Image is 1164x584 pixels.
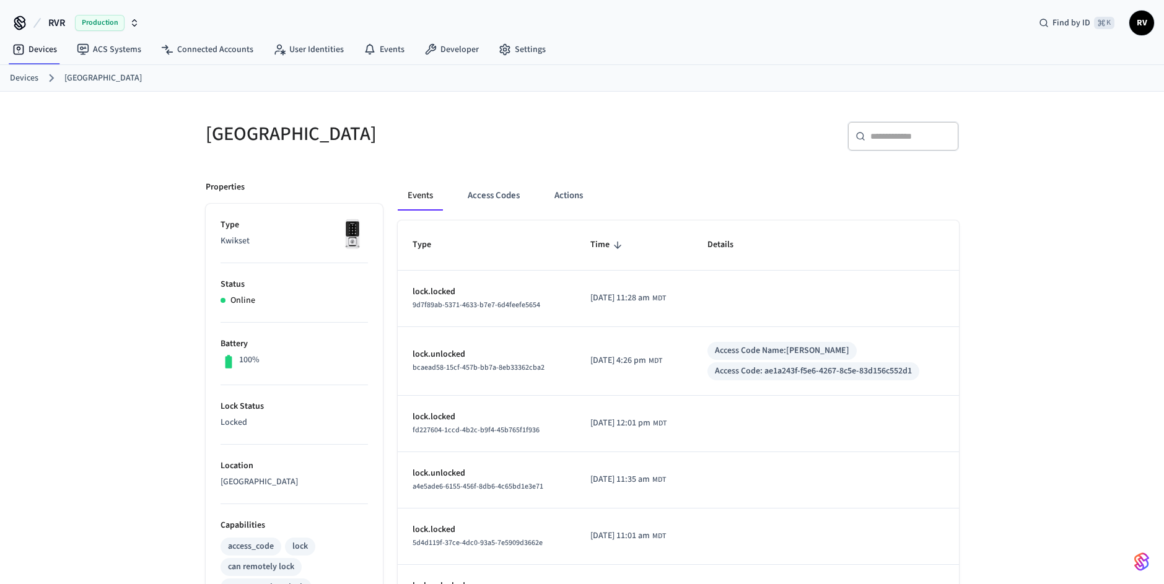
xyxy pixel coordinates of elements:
a: Events [354,38,414,61]
p: lock.locked [413,285,561,299]
p: Properties [206,181,245,194]
a: Settings [489,38,556,61]
p: Lock Status [221,400,368,413]
span: Type [413,235,447,255]
p: Kwikset [221,235,368,248]
span: [DATE] 12:01 pm [590,417,650,430]
span: [DATE] 4:26 pm [590,354,646,367]
h5: [GEOGRAPHIC_DATA] [206,121,575,147]
img: Kwikset Halo Touchscreen Wifi Enabled Smart Lock, Polished Chrome, Front [337,219,368,250]
a: User Identities [263,38,354,61]
a: [GEOGRAPHIC_DATA] [64,72,142,85]
button: Events [398,181,443,211]
p: Capabilities [221,519,368,532]
span: MDT [652,293,666,304]
div: America/Denver [590,473,666,486]
button: Access Codes [458,181,530,211]
a: Devices [2,38,67,61]
span: [DATE] 11:28 am [590,292,650,305]
span: 9d7f89ab-5371-4633-b7e7-6d4feefe5654 [413,300,540,310]
span: bcaead58-15cf-457b-bb7a-8eb33362cba2 [413,362,545,373]
span: [DATE] 11:01 am [590,530,650,543]
span: Find by ID [1052,17,1090,29]
span: MDT [652,531,666,542]
span: fd227604-1ccd-4b2c-b9f4-45b765f1f936 [413,425,540,435]
button: RV [1129,11,1154,35]
span: Details [707,235,750,255]
div: America/Denver [590,417,667,430]
div: America/Denver [590,354,662,367]
div: Access Code Name: [PERSON_NAME] [715,344,849,357]
span: RV [1131,12,1153,34]
p: Locked [221,416,368,429]
p: [GEOGRAPHIC_DATA] [221,476,368,489]
div: Access Code: ae1a243f-f5e6-4267-8c5e-83d156c552d1 [715,365,912,378]
div: can remotely lock [228,560,294,573]
p: lock.unlocked [413,467,561,480]
p: lock.unlocked [413,348,561,361]
p: Online [230,294,255,307]
p: 100% [239,354,260,367]
span: 5d4d119f-37ce-4dc0-93a5-7e5909d3662e [413,538,543,548]
p: Status [221,278,368,291]
p: lock.locked [413,411,561,424]
a: ACS Systems [67,38,151,61]
p: Location [221,460,368,473]
span: MDT [653,418,667,429]
img: SeamLogoGradient.69752ec5.svg [1134,552,1149,572]
div: America/Denver [590,292,666,305]
div: Find by ID⌘ K [1029,12,1124,34]
a: Developer [414,38,489,61]
div: ant example [398,181,959,211]
span: [DATE] 11:35 am [590,473,650,486]
a: Devices [10,72,38,85]
span: ⌘ K [1094,17,1114,29]
p: Battery [221,338,368,351]
button: Actions [545,181,593,211]
div: access_code [228,540,274,553]
span: MDT [652,474,666,486]
div: America/Denver [590,530,666,543]
span: MDT [649,355,662,367]
span: a4e5ade6-6155-456f-8db6-4c65bd1e3e71 [413,481,543,492]
span: Time [590,235,626,255]
p: lock.locked [413,523,561,536]
span: Production [75,15,125,31]
div: lock [292,540,308,553]
p: Type [221,219,368,232]
span: RVR [48,15,65,30]
a: Connected Accounts [151,38,263,61]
